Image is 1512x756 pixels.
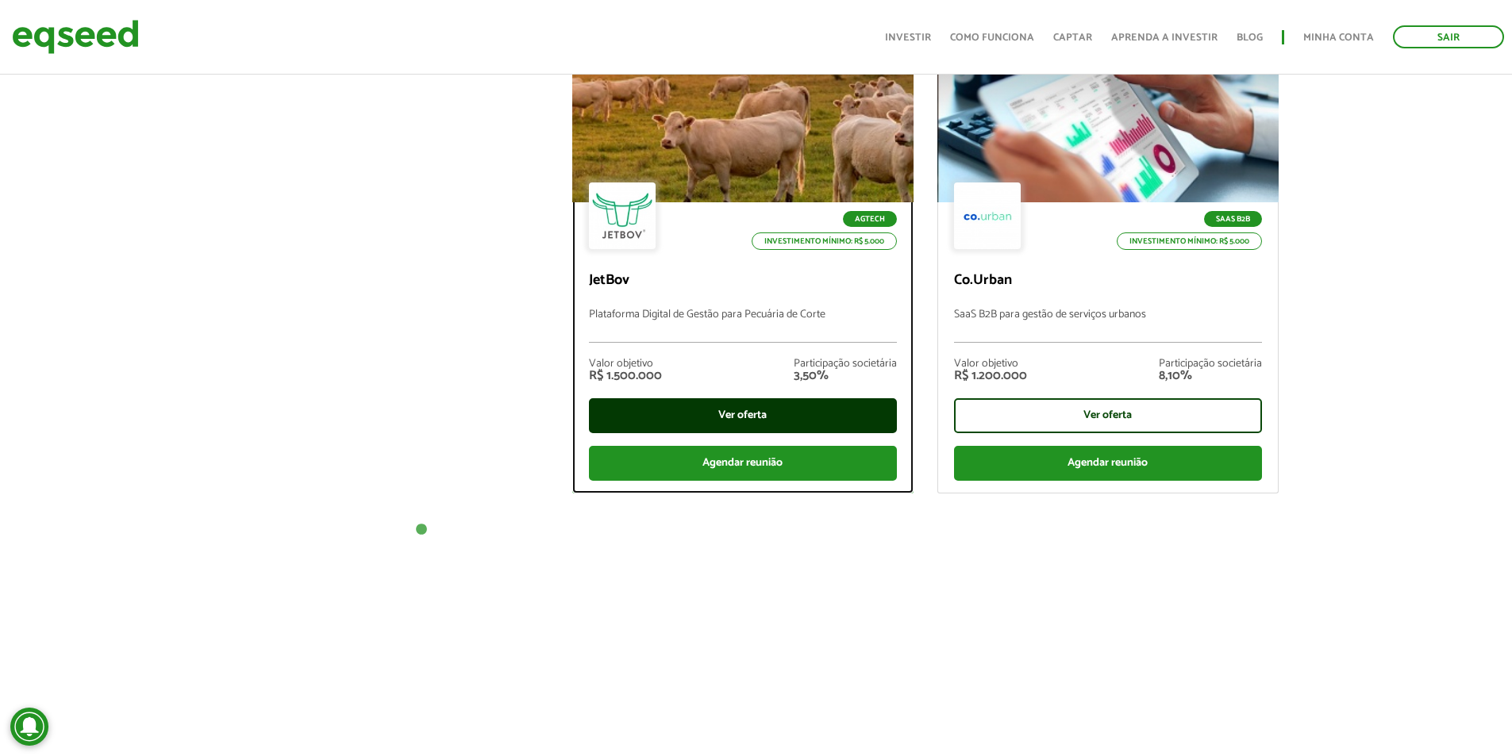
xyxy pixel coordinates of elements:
div: Agendar reunião [954,446,1262,481]
div: Ver oferta [589,398,897,433]
a: Investir [885,33,931,43]
a: Rodada garantida Agtech Investimento mínimo: R$ 5.000 JetBov Plataforma Digital de Gestão para Pe... [572,40,914,493]
a: Captar [1053,33,1092,43]
button: 1 of 1 [414,522,429,538]
div: Participação societária [1159,359,1262,370]
div: R$ 1.500.000 [589,370,662,382]
a: Minha conta [1303,33,1374,43]
a: Aprenda a investir [1111,33,1218,43]
div: Ver oferta [954,398,1262,433]
p: Co.Urban [954,272,1262,290]
p: Investimento mínimo: R$ 5.000 [1117,232,1262,250]
a: Como funciona [950,33,1034,43]
div: Participação societária [794,359,897,370]
a: Rodada garantida SaaS B2B Investimento mínimo: R$ 5.000 Co.Urban SaaS B2B para gestão de serviços... [937,40,1279,493]
a: Sair [1393,25,1504,48]
p: Agtech [843,211,897,227]
div: Valor objetivo [954,359,1027,370]
div: Agendar reunião [589,446,897,481]
p: SaaS B2B [1204,211,1262,227]
p: JetBov [589,272,897,290]
p: Plataforma Digital de Gestão para Pecuária de Corte [589,309,897,343]
p: SaaS B2B para gestão de serviços urbanos [954,309,1262,343]
a: Blog [1237,33,1263,43]
div: 3,50% [794,370,897,382]
div: Valor objetivo [589,359,662,370]
div: 8,10% [1159,370,1262,382]
div: R$ 1.200.000 [954,370,1027,382]
img: EqSeed [12,16,139,58]
p: Investimento mínimo: R$ 5.000 [752,232,897,250]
